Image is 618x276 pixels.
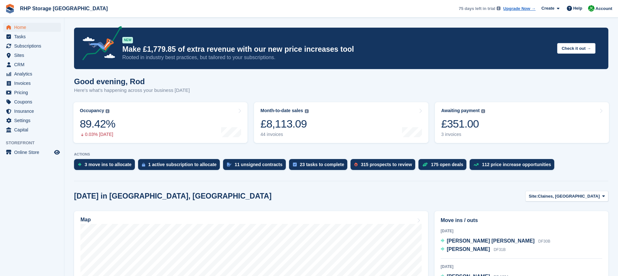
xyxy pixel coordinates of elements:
[289,159,351,173] a: 23 tasks to complete
[14,60,53,69] span: CRM
[529,193,538,200] span: Site:
[3,116,61,125] a: menu
[3,107,61,116] a: menu
[441,237,550,245] a: [PERSON_NAME] [PERSON_NAME] DF30B
[260,132,308,137] div: 44 invoices
[5,4,15,13] img: stora-icon-8386f47178a22dfd0bd8f6a31ec36ba5ce8667c1dd55bd0f319d3a0aa187defe.svg
[14,148,53,157] span: Online Store
[538,239,550,244] span: DF30B
[3,23,61,32] a: menu
[223,159,289,173] a: 11 unsigned contracts
[142,163,145,167] img: active_subscription_to_allocate_icon-d502201f5373d7db506a760aba3b589e785aa758c864c3986d89f69b8ff3...
[235,162,283,167] div: 11 unsigned contracts
[122,45,552,54] p: Make £1,779.85 of extra revenue with our new price increases tool
[14,32,53,41] span: Tasks
[74,77,190,86] h1: Good evening, Rod
[78,163,81,166] img: move_ins_to_allocate_icon-fdf77a2bb77ea45bf5b3d319d69a93e2d87916cf1d5bf7949dd705db3b84f3ca.svg
[541,5,554,12] span: Create
[106,109,109,113] img: icon-info-grey-7440780725fd019a000dd9b08b2336e03edf1995a4989e88bcd33f0948082b44.svg
[305,109,309,113] img: icon-info-grey-7440780725fd019a000dd9b08b2336e03edf1995a4989e88bcd33f0948082b44.svg
[80,117,115,130] div: 89.42%
[441,217,602,224] h2: Move ins / outs
[3,41,61,50] a: menu
[73,102,248,143] a: Occupancy 89.42% 0.03% [DATE]
[482,162,551,167] div: 112 price increase opportunities
[17,3,110,14] a: RHP Storage [GEOGRAPHIC_DATA]
[3,79,61,88] a: menu
[14,79,53,88] span: Invoices
[441,132,485,137] div: 3 invoices
[470,159,557,173] a: 112 price increase opportunities
[431,162,463,167] div: 175 open deals
[14,51,53,60] span: Sites
[557,43,595,54] button: Check it out →
[441,108,480,113] div: Awaiting payment
[588,5,595,12] img: Rod
[3,88,61,97] a: menu
[14,88,53,97] span: Pricing
[441,117,485,130] div: £351.00
[80,108,104,113] div: Occupancy
[441,264,602,270] div: [DATE]
[441,245,506,254] a: [PERSON_NAME] DF31B
[3,125,61,134] a: menu
[293,163,297,166] img: task-75834270c22a3079a89374b754ae025e5fb1db73e45f91037f5363f120a921f8.svg
[473,163,479,166] img: price_increase_opportunities-93ffe204e8149a01c8c9dc8f82e8f89637d9d84a8eef4429ea346261dce0b2c0.svg
[148,162,217,167] div: 1 active subscription to allocate
[14,107,53,116] span: Insurance
[122,54,552,61] p: Rooted in industry best practices, but tailored to your subscriptions.
[538,193,600,200] span: Claines, [GEOGRAPHIC_DATA]
[80,132,115,137] div: 0.03% [DATE]
[3,148,61,157] a: menu
[447,246,490,252] span: [PERSON_NAME]
[354,163,358,166] img: prospect-51fa495bee0391a8d652442698ab0144808aea92771e9ea1ae160a38d050c398.svg
[14,97,53,106] span: Coupons
[3,69,61,78] a: menu
[361,162,412,167] div: 315 prospects to review
[74,152,608,156] p: ACTIONS
[6,140,64,146] span: Storefront
[447,238,535,244] span: [PERSON_NAME] [PERSON_NAME]
[422,162,428,167] img: deal-1b604bf984904fb50ccaf53a9ad4b4a5d6e5aea283cecdc64d6e3604feb123c2.svg
[595,5,612,12] span: Account
[418,159,470,173] a: 175 open deals
[14,116,53,125] span: Settings
[3,60,61,69] a: menu
[74,159,138,173] a: 3 move ins to allocate
[14,69,53,78] span: Analytics
[497,6,501,10] img: icon-info-grey-7440780725fd019a000dd9b08b2336e03edf1995a4989e88bcd33f0948082b44.svg
[138,159,223,173] a: 1 active subscription to allocate
[441,228,602,234] div: [DATE]
[525,191,608,201] button: Site: Claines, [GEOGRAPHIC_DATA]
[74,87,190,94] p: Here's what's happening across your business [DATE]
[481,109,485,113] img: icon-info-grey-7440780725fd019a000dd9b08b2336e03edf1995a4989e88bcd33f0948082b44.svg
[74,192,272,200] h2: [DATE] in [GEOGRAPHIC_DATA], [GEOGRAPHIC_DATA]
[3,97,61,106] a: menu
[14,23,53,32] span: Home
[14,41,53,50] span: Subscriptions
[351,159,418,173] a: 315 prospects to review
[494,247,506,252] span: DF31B
[254,102,428,143] a: Month-to-date sales £8,113.09 44 invoices
[14,125,53,134] span: Capital
[260,108,303,113] div: Month-to-date sales
[3,51,61,60] a: menu
[503,5,536,12] a: Upgrade Now →
[53,148,61,156] a: Preview store
[459,5,495,12] span: 75 days left in trial
[227,163,231,166] img: contract_signature_icon-13c848040528278c33f63329250d36e43548de30e8caae1d1a13099fd9432cc5.svg
[3,32,61,41] a: menu
[435,102,609,143] a: Awaiting payment £351.00 3 invoices
[122,37,133,43] div: NEW
[573,5,582,12] span: Help
[260,117,308,130] div: £8,113.09
[80,217,91,223] h2: Map
[85,162,132,167] div: 3 move ins to allocate
[77,26,122,63] img: price-adjustments-announcement-icon-8257ccfd72463d97f412b2fc003d46551f7dbcb40ab6d574587a9cd5c0d94...
[300,162,344,167] div: 23 tasks to complete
